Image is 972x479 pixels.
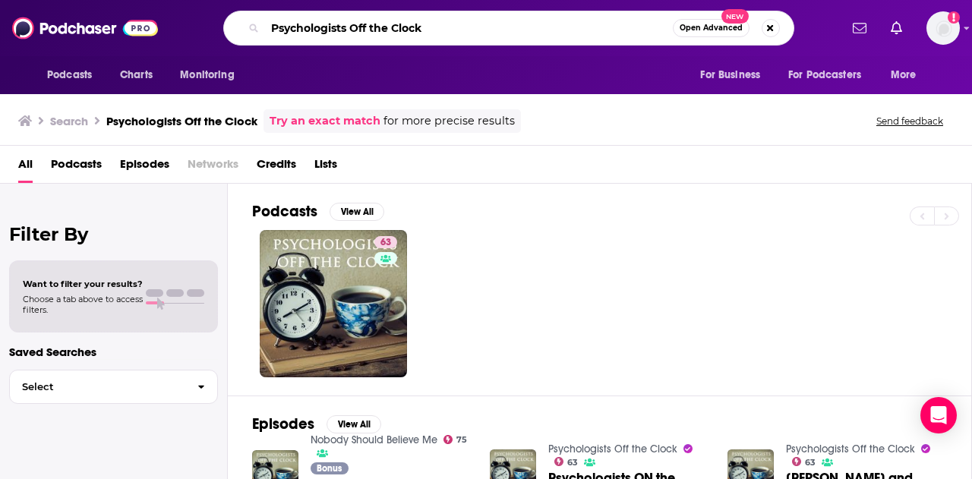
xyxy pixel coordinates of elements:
[456,436,467,443] span: 75
[948,11,960,24] svg: Add a profile image
[23,294,143,315] span: Choose a tab above to access filters.
[12,14,158,43] img: Podchaser - Follow, Share and Rate Podcasts
[18,152,33,183] a: All
[120,152,169,183] a: Episodes
[10,382,185,392] span: Select
[188,152,238,183] span: Networks
[270,112,380,130] a: Try an exact match
[36,61,112,90] button: open menu
[885,15,908,41] a: Show notifications dropdown
[383,112,515,130] span: for more precise results
[252,414,381,433] a: EpisodesView All
[721,9,749,24] span: New
[700,65,760,86] span: For Business
[327,415,381,433] button: View All
[317,464,342,473] span: Bonus
[673,19,750,37] button: Open AdvancedNew
[265,16,673,40] input: Search podcasts, credits, & more...
[788,65,861,86] span: For Podcasters
[778,61,883,90] button: open menu
[872,115,948,128] button: Send feedback
[110,61,162,90] a: Charts
[314,152,337,183] a: Lists
[180,65,234,86] span: Monitoring
[847,15,873,41] a: Show notifications dropdown
[120,65,153,86] span: Charts
[223,11,794,46] div: Search podcasts, credits, & more...
[260,230,407,377] a: 63
[257,152,296,183] a: Credits
[792,457,816,466] a: 63
[252,202,384,221] a: PodcastsView All
[374,236,397,248] a: 63
[805,459,816,466] span: 63
[926,11,960,45] img: User Profile
[9,345,218,359] p: Saved Searches
[680,24,743,32] span: Open Advanced
[9,223,218,245] h2: Filter By
[443,435,468,444] a: 75
[330,203,384,221] button: View All
[554,457,579,466] a: 63
[920,397,957,433] div: Open Intercom Messenger
[47,65,92,86] span: Podcasts
[252,202,317,221] h2: Podcasts
[106,114,257,128] h3: Psychologists Off the Clock
[9,370,218,404] button: Select
[51,152,102,183] a: Podcasts
[926,11,960,45] span: Logged in as gabrielle.gantz
[380,235,391,251] span: 63
[169,61,254,90] button: open menu
[548,443,677,455] a: Psychologists Off the Clock
[311,433,437,446] a: Nobody Should Believe Me
[50,114,88,128] h3: Search
[880,61,936,90] button: open menu
[690,61,779,90] button: open menu
[23,279,143,289] span: Want to filter your results?
[891,65,917,86] span: More
[926,11,960,45] button: Show profile menu
[252,414,314,433] h2: Episodes
[786,443,915,455] a: Psychologists Off the Clock
[567,459,578,466] span: 63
